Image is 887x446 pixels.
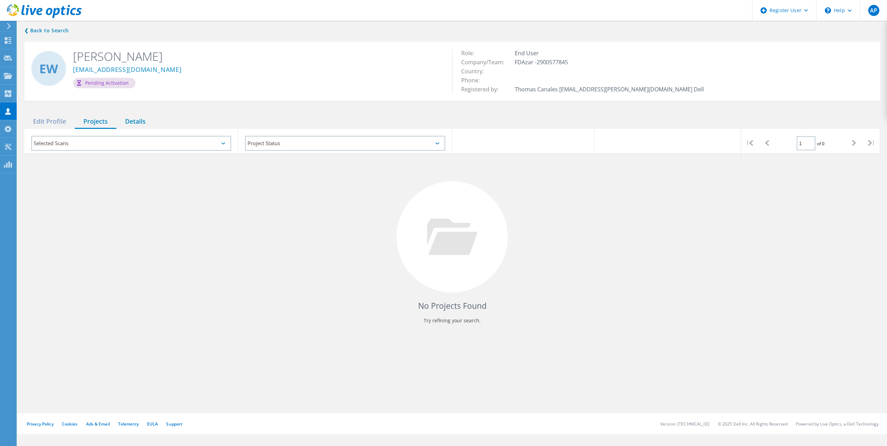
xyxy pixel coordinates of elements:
[31,136,231,151] div: Selected Scans
[245,136,445,151] div: Project Status
[24,115,75,129] div: Edit Profile
[461,76,487,84] span: Phone:
[660,421,709,427] li: Version: [TECHNICAL_ID]
[62,421,78,427] a: Cookies
[31,315,873,326] p: Try refining your search.
[461,49,481,57] span: Role:
[24,26,69,35] a: Back to search
[796,421,879,427] li: Powered by Live Optics, a Dell Technology
[73,78,136,88] div: Pending Activation
[515,58,575,66] span: FDAzar -2900577845
[863,129,880,157] div: |
[461,67,491,75] span: Country:
[147,421,158,427] a: EULA
[718,421,788,427] li: © 2025 Dell Inc. All Rights Reserved
[86,421,110,427] a: Ads & Email
[741,129,758,157] div: |
[7,15,82,19] a: Live Optics Dashboard
[31,300,873,312] h4: No Projects Found
[166,421,182,427] a: Support
[116,115,154,129] div: Details
[27,421,54,427] a: Privacy Policy
[118,421,139,427] a: Telemetry
[825,7,831,14] svg: \n
[461,85,505,93] span: Registered by:
[817,141,824,147] span: of 0
[461,58,511,66] span: Company/Team:
[73,66,182,74] a: [EMAIL_ADDRESS][DOMAIN_NAME]
[513,85,706,94] td: Thomas Canales [EMAIL_ADDRESS][PERSON_NAME][DOMAIN_NAME] Dell
[73,49,442,64] h2: [PERSON_NAME]
[870,8,877,13] span: AP
[513,49,706,58] td: End User
[39,63,58,75] span: EW
[75,115,116,129] div: Projects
